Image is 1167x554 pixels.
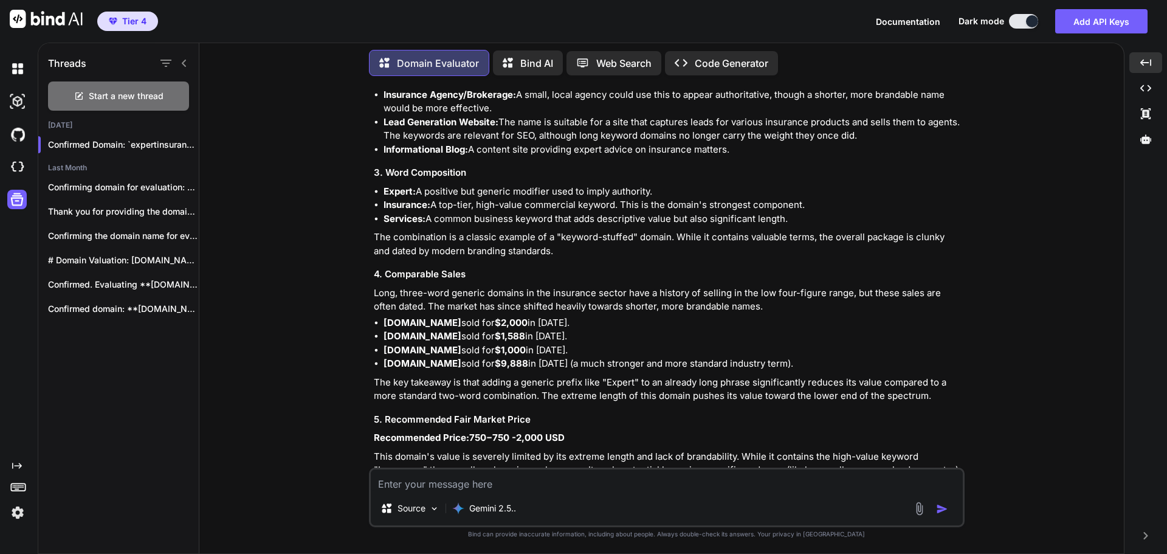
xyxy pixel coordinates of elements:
[384,344,461,356] strong: [DOMAIN_NAME]
[384,88,962,116] li: A small, local agency could use this to appear authoritative, though a shorter, more brandable na...
[876,16,940,27] span: Documentation
[48,279,199,291] p: Confirmed. Evaluating **[DOMAIN_NAME]**. *** ### **Domain Name...
[384,316,962,330] li: sold for in [DATE].
[374,230,962,258] p: The combination is a classic example of a "keyword-stuffed" domain. While it contains valuable te...
[492,432,516,443] annotation: 750 -
[48,230,199,242] p: Confirming the domain name for evaluation: **[DOMAIN_NAME]**...
[7,124,28,145] img: githubDark
[469,502,516,514] p: Gemini 2.5..
[374,376,962,403] p: The key takeaway is that adding a generic prefix like "Expert" to an already long phrase signific...
[936,503,948,515] img: icon
[384,199,430,210] strong: Insurance:
[384,317,461,328] strong: [DOMAIN_NAME]
[429,504,439,514] img: Pick Models
[384,330,461,342] strong: [DOMAIN_NAME]
[452,502,464,514] img: Gemini 2.5 Pro
[97,12,158,31] button: premiumTier 4
[48,181,199,193] p: Confirming domain for evaluation: **[DOMAIN_NAME]** Here is...
[7,157,28,178] img: cloudideIcon
[520,56,553,71] p: Bind AI
[384,357,962,371] li: sold for in [DATE] (a much stronger and more standard industry term).
[384,358,461,369] strong: [DOMAIN_NAME]
[397,56,479,71] p: Domain Evaluator
[109,18,117,25] img: premium
[48,56,86,71] h1: Threads
[48,139,199,151] p: Confirmed Domain: `expertinsuranceservic...
[469,432,486,443] mn: 750
[48,206,199,218] p: Thank you for providing the domain name...
[912,502,926,516] img: attachment
[7,502,28,523] img: settings
[374,432,565,443] strong: Recommended Price: 2,000 USD
[384,89,516,100] strong: Insurance Agency/Brokerage:
[38,163,199,173] h2: Last Month
[10,10,83,28] img: Bind AI
[122,15,146,27] span: Tier 4
[495,358,528,369] strong: $9,888
[486,432,492,443] mo: −
[48,254,199,266] p: # Domain Valuation: [DOMAIN_NAME] ## Analysis -...
[38,120,199,130] h2: [DATE]
[384,116,498,128] strong: Lead Generation Website:
[398,502,425,514] p: Source
[374,268,962,282] h3: 4. Comparable Sales
[695,56,768,71] p: Code Generator
[7,58,28,79] img: darkChat
[89,90,164,102] span: Start a new thread
[7,91,28,112] img: darkAi-studio
[384,213,425,224] strong: Services:
[384,144,468,155] strong: Informational Blog:
[495,330,525,342] strong: $1,588
[374,413,962,427] h3: 5. Recommended Fair Market Price
[1055,9,1148,33] button: Add API Keys
[369,530,965,539] p: Bind can provide inaccurate information, including about people. Always double-check its answers....
[384,198,962,212] li: A top-tier, high-value commercial keyword. This is the domain's strongest component.
[384,330,962,344] li: sold for in [DATE].
[384,116,962,143] li: The name is suitable for a site that captures leads for various insurance products and sells them...
[495,344,526,356] strong: $1,000
[959,15,1004,27] span: Dark mode
[495,317,528,328] strong: $2,000
[384,344,962,358] li: sold for in [DATE].
[374,166,962,180] h3: 3. Word Composition
[374,286,962,314] p: Long, three-word generic domains in the insurance sector have a history of selling in the low fou...
[48,303,199,315] p: Confirmed domain: **[DOMAIN_NAME]** Here is a professional...
[596,56,652,71] p: Web Search
[384,185,416,197] strong: Expert:
[384,185,962,199] li: A positive but generic modifier used to imply authority.
[384,143,962,157] li: A content site providing expert advice on insurance matters.
[384,212,962,226] li: A common business keyword that adds descriptive value but also significant length.
[374,450,962,505] p: This domain's value is severely limited by its extreme length and lack of brandability. While it ...
[876,15,940,28] button: Documentation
